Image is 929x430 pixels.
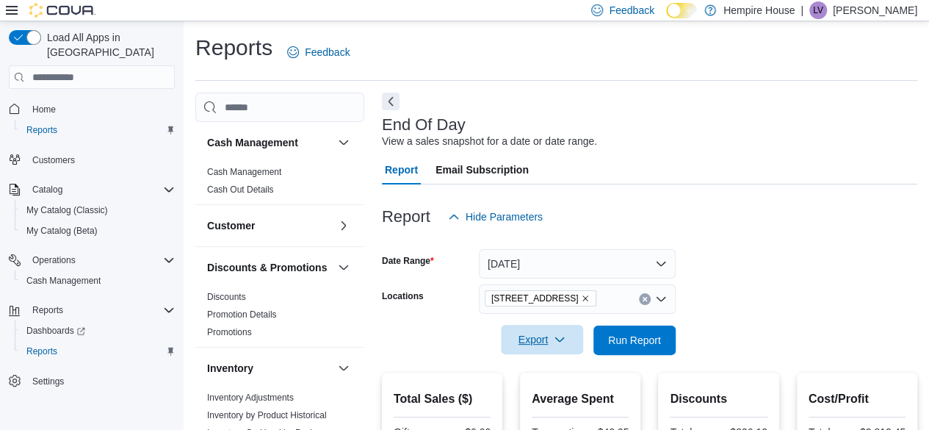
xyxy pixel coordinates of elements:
[21,343,63,360] a: Reports
[32,254,76,266] span: Operations
[3,370,181,392] button: Settings
[491,291,579,306] span: [STREET_ADDRESS]
[21,222,104,240] a: My Catalog (Beta)
[532,390,629,408] h2: Average Spent
[26,372,175,390] span: Settings
[813,1,823,19] span: LV
[15,120,181,140] button: Reports
[15,221,181,241] button: My Catalog (Beta)
[207,218,332,233] button: Customer
[581,294,590,303] button: Remove 18 Mill Street West from selection in this group
[207,291,246,303] span: Discounts
[382,290,424,302] label: Locations
[800,1,803,19] p: |
[207,409,327,421] span: Inventory by Product Historical
[207,361,332,376] button: Inventory
[26,251,82,269] button: Operations
[15,200,181,221] button: My Catalog (Classic)
[32,376,64,387] span: Settings
[670,390,767,408] h2: Discounts
[32,104,56,115] span: Home
[26,124,57,136] span: Reports
[21,272,106,290] a: Cash Management
[15,341,181,362] button: Reports
[26,275,101,287] span: Cash Management
[305,45,350,60] span: Feedback
[442,202,549,232] button: Hide Parameters
[485,290,597,307] span: 18 Mill Street West
[29,3,95,18] img: Cova
[32,154,75,166] span: Customers
[21,222,175,240] span: My Catalog (Beta)
[3,179,181,200] button: Catalog
[21,201,114,219] a: My Catalog (Classic)
[207,361,253,376] h3: Inventory
[26,225,98,237] span: My Catalog (Beta)
[26,101,62,118] a: Home
[281,37,355,67] a: Feedback
[21,272,175,290] span: Cash Management
[207,410,327,420] a: Inventory by Product Historical
[809,390,905,408] h2: Cost/Profit
[15,270,181,291] button: Cash Management
[195,33,272,62] h1: Reports
[9,92,175,430] nav: Complex example
[833,1,917,19] p: [PERSON_NAME]
[501,325,583,354] button: Export
[26,345,57,357] span: Reports
[382,93,400,110] button: Next
[21,343,175,360] span: Reports
[479,249,676,279] button: [DATE]
[26,373,70,390] a: Settings
[207,184,274,195] a: Cash Out Details
[335,134,353,151] button: Cash Management
[666,3,697,18] input: Dark Mode
[26,325,85,337] span: Dashboards
[21,201,175,219] span: My Catalog (Classic)
[655,293,667,305] button: Open list of options
[32,184,62,196] span: Catalog
[207,393,294,403] a: Inventory Adjustments
[639,293,651,305] button: Clear input
[435,155,529,184] span: Email Subscription
[207,135,332,150] button: Cash Management
[809,1,827,19] div: Lukas Vanwart
[26,204,108,216] span: My Catalog (Classic)
[32,304,63,316] span: Reports
[382,134,597,149] div: View a sales snapshot for a date or date range.
[207,326,252,338] span: Promotions
[21,322,175,340] span: Dashboards
[466,209,543,224] span: Hide Parameters
[207,260,332,275] button: Discounts & Promotions
[3,149,181,171] button: Customers
[207,309,277,320] a: Promotion Details
[207,167,281,177] a: Cash Management
[26,251,175,269] span: Operations
[41,30,175,60] span: Load All Apps in [GEOGRAPHIC_DATA]
[26,181,68,198] button: Catalog
[666,18,667,19] span: Dark Mode
[723,1,795,19] p: Hempire House
[382,208,430,226] h3: Report
[21,121,175,139] span: Reports
[394,390,491,408] h2: Total Sales ($)
[3,300,181,320] button: Reports
[335,217,353,234] button: Customer
[385,155,418,184] span: Report
[3,98,181,119] button: Home
[26,151,175,169] span: Customers
[26,151,81,169] a: Customers
[15,320,181,341] a: Dashboards
[335,259,353,276] button: Discounts & Promotions
[382,116,466,134] h3: End Of Day
[21,322,91,340] a: Dashboards
[207,392,294,404] span: Inventory Adjustments
[3,250,181,270] button: Operations
[593,326,676,355] button: Run Report
[609,3,654,18] span: Feedback
[207,166,281,178] span: Cash Management
[26,181,175,198] span: Catalog
[382,255,434,267] label: Date Range
[26,301,175,319] span: Reports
